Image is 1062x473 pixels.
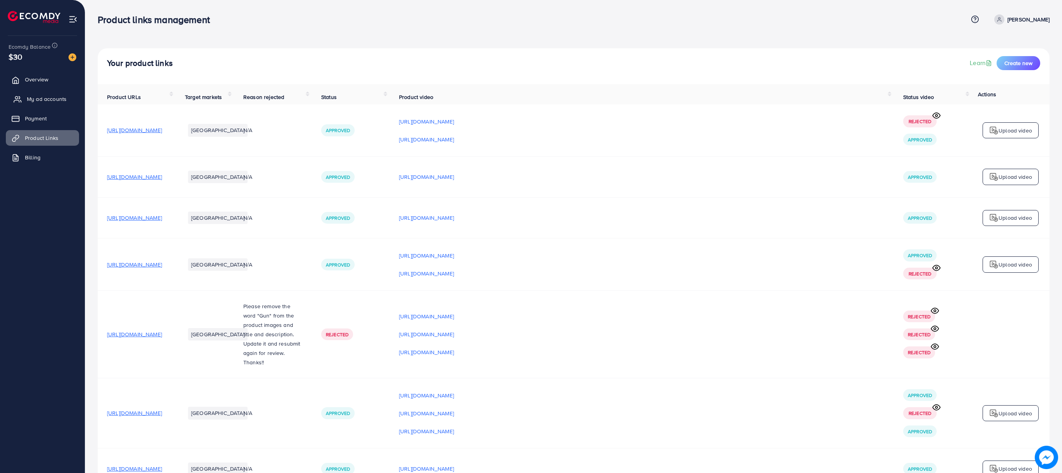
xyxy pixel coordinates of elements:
span: [URL][DOMAIN_NAME] [107,126,162,134]
p: Upload video [999,172,1032,182]
span: Target markets [185,93,222,101]
span: Status video [903,93,934,101]
span: [URL][DOMAIN_NAME] [107,261,162,268]
span: Status [321,93,337,101]
span: My ad accounts [27,95,67,103]
span: Ecomdy Balance [9,43,51,51]
p: Upload video [999,126,1032,135]
p: [URL][DOMAIN_NAME] [399,409,454,418]
img: logo [989,126,999,135]
a: Overview [6,72,79,87]
span: Rejected [908,313,930,320]
p: [URL][DOMAIN_NAME] [399,312,454,321]
p: [URL][DOMAIN_NAME] [399,172,454,182]
p: Upload video [999,260,1032,269]
p: [URL][DOMAIN_NAME] [399,391,454,400]
button: Create new [997,56,1040,70]
img: logo [989,409,999,418]
span: Approved [908,466,932,472]
span: Approved [908,136,932,143]
span: Approved [326,127,350,134]
span: N/A [243,261,252,268]
p: [URL][DOMAIN_NAME] [399,117,454,126]
a: Learn [970,58,993,67]
span: Rejected [909,270,931,277]
h3: Product links management [98,14,216,25]
img: image [1035,446,1058,469]
span: Approved [326,410,350,417]
span: N/A [243,409,252,417]
a: [PERSON_NAME] [991,14,1050,25]
p: [URL][DOMAIN_NAME] [399,269,454,278]
p: [PERSON_NAME] [1007,15,1050,24]
p: [URL][DOMAIN_NAME] [399,213,454,222]
span: Approved [326,174,350,180]
h4: Your product links [107,58,173,68]
p: Upload video [999,409,1032,418]
p: [URL][DOMAIN_NAME] [399,330,454,339]
span: Approved [908,428,932,435]
span: Payment [25,115,47,122]
span: N/A [243,214,252,222]
li: [GEOGRAPHIC_DATA] [188,124,248,136]
img: logo [989,172,999,182]
img: logo [989,213,999,222]
span: Rejected [909,410,931,417]
p: [URL][DOMAIN_NAME] [399,427,454,436]
span: [URL][DOMAIN_NAME] [107,465,162,473]
a: My ad accounts [6,91,79,107]
span: Approved [326,261,350,268]
span: Approved [908,252,932,259]
p: [URL][DOMAIN_NAME] [399,348,454,357]
p: Thanks!! [243,358,302,367]
img: logo [8,11,60,23]
span: Approved [326,215,350,221]
span: Product URLs [107,93,141,101]
p: [URL][DOMAIN_NAME] [399,135,454,144]
img: image [69,53,76,61]
span: Product video [399,93,433,101]
span: Actions [978,90,996,98]
span: Rejected [909,118,931,125]
p: [URL][DOMAIN_NAME] [399,251,454,260]
span: Approved [908,174,932,180]
li: [GEOGRAPHIC_DATA] [188,212,248,224]
li: [GEOGRAPHIC_DATA] [188,407,248,419]
span: N/A [243,126,252,134]
span: [URL][DOMAIN_NAME] [107,214,162,222]
li: [GEOGRAPHIC_DATA] [188,328,248,341]
span: Approved [326,466,350,472]
span: Reason rejected [243,93,284,101]
span: Rejected [908,331,930,338]
span: Overview [25,76,48,83]
span: Rejected [908,349,930,356]
span: Create new [1004,59,1032,67]
span: N/A [243,173,252,181]
a: Product Links [6,130,79,146]
span: Approved [908,215,932,221]
a: Payment [6,111,79,126]
span: Billing [25,154,40,161]
span: [URL][DOMAIN_NAME] [107,330,162,338]
a: Billing [6,150,79,165]
span: Rejected [326,331,348,338]
span: $30 [9,51,22,62]
p: Upload video [999,213,1032,222]
span: N/A [243,465,252,473]
p: Please remove the word "Gun" from the product images and title and description. Update it and res... [243,302,302,358]
span: [URL][DOMAIN_NAME] [107,173,162,181]
img: logo [989,260,999,269]
span: Approved [908,392,932,399]
span: [URL][DOMAIN_NAME] [107,409,162,417]
img: menu [69,15,77,24]
li: [GEOGRAPHIC_DATA] [188,258,248,271]
li: [GEOGRAPHIC_DATA] [188,171,248,183]
span: Product Links [25,134,58,142]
